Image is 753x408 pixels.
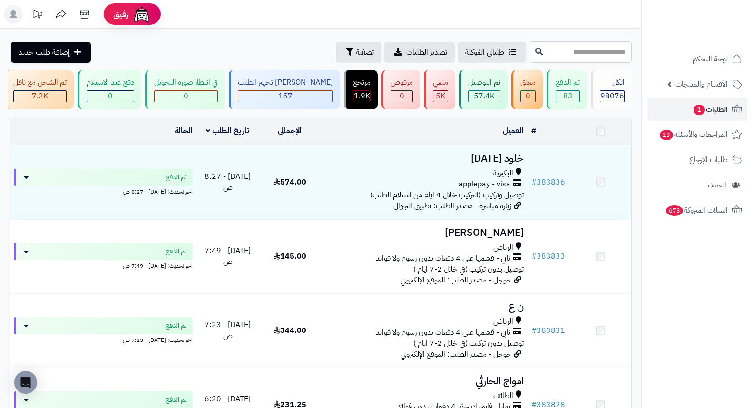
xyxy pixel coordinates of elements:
[11,42,91,63] a: إضافة طلب جديد
[274,325,306,336] span: 344.00
[391,91,412,102] div: 0
[556,77,580,88] div: تم الدفع
[336,42,381,63] button: تصفية
[278,125,302,136] a: الإجمالي
[166,173,187,182] span: تم الدفع
[493,390,513,401] span: الطائف
[370,189,524,201] span: توصيل وتركيب (التركيب خلال 4 ايام من استلام الطلب)
[406,47,447,58] span: تصدير الطلبات
[14,91,66,102] div: 7222
[474,90,495,102] span: 57.4K
[468,77,500,88] div: تم التوصيل
[25,5,49,26] a: تحديثات المنصة
[493,168,513,179] span: البكيرية
[665,205,684,216] span: 673
[458,42,526,63] a: طلباتي المُوكلة
[503,125,524,136] a: العميل
[143,70,227,109] a: في انتظار صورة التحويل 0
[376,327,510,338] span: تابي - قسّمها على 4 دفعات بدون رسوم ولا فوائد
[325,153,524,164] h3: خلود [DATE]
[325,301,524,312] h3: ن ع
[465,47,504,58] span: طلباتي المُوكلة
[459,179,510,190] span: applepay - visa
[166,395,187,405] span: تم الدفع
[227,70,342,109] a: [PERSON_NAME] تجهيز الطلب 157
[2,70,76,109] a: تم الشحن مع ناقل 7.2K
[413,338,524,349] span: توصيل بدون تركيب (في خلال 2-7 ايام )
[32,90,48,102] span: 7.2K
[600,90,624,102] span: 98076
[531,125,536,136] a: #
[531,251,537,262] span: #
[493,316,513,327] span: الرياض
[184,90,188,102] span: 0
[600,77,625,88] div: الكل
[274,176,306,188] span: 574.00
[206,125,249,136] a: تاريخ الطلب
[520,77,536,88] div: معلق
[166,321,187,330] span: تم الدفع
[659,129,674,141] span: 13
[647,123,747,146] a: المراجعات والأسئلة13
[325,376,524,387] h3: امواج الحارثي
[205,319,251,341] span: [DATE] - 7:23 ص
[205,245,251,267] span: [DATE] - 7:49 ص
[87,77,134,88] div: دفع عند الاستلام
[238,91,332,102] div: 157
[433,91,448,102] div: 5026
[531,176,565,188] a: #383836
[175,125,193,136] a: الحالة
[205,171,251,193] span: [DATE] - 8:27 ص
[659,128,728,141] span: المراجعات والأسئلة
[545,70,589,109] a: تم الدفع 83
[675,78,728,91] span: الأقسام والمنتجات
[647,148,747,171] a: طلبات الإرجاع
[509,70,545,109] a: معلق 0
[353,91,370,102] div: 1869
[413,263,524,275] span: توصيل بدون تركيب (في خلال 2-7 ايام )
[693,52,728,66] span: لوحة التحكم
[531,251,565,262] a: #383833
[376,253,510,264] span: تابي - قسّمها على 4 دفعات بدون رسوم ولا فوائد
[166,247,187,256] span: تم الدفع
[132,5,151,24] img: ai-face.png
[647,199,747,222] a: السلات المتروكة673
[493,242,513,253] span: الرياض
[76,70,143,109] a: دفع عند الاستلام 0
[87,91,134,102] div: 0
[688,8,744,28] img: logo-2.png
[401,349,511,360] span: جوجل - مصدر الطلب: الموقع الإلكتروني
[325,227,524,238] h3: [PERSON_NAME]
[708,178,726,192] span: العملاء
[19,47,70,58] span: إضافة طلب جديد
[155,91,217,102] div: 0
[469,91,500,102] div: 57350
[433,77,448,88] div: ملغي
[238,77,333,88] div: [PERSON_NAME] تجهيز الطلب
[380,70,422,109] a: مرفوض 0
[457,70,509,109] a: تم التوصيل 57.4K
[113,9,128,20] span: رفيق
[353,77,371,88] div: مرتجع
[14,260,193,270] div: اخر تحديث: [DATE] - 7:49 ص
[589,70,634,109] a: الكل98076
[689,153,728,166] span: طلبات الإرجاع
[14,371,37,394] div: Open Intercom Messenger
[401,274,511,286] span: جوجل - مصدر الطلب: الموقع الإلكتروني
[384,42,455,63] a: تصدير الطلبات
[13,77,67,88] div: تم الشحن مع ناقل
[531,176,537,188] span: #
[647,98,747,121] a: الطلبات1
[108,90,113,102] span: 0
[556,91,579,102] div: 83
[526,90,530,102] span: 0
[342,70,380,109] a: مرتجع 1.9K
[356,47,374,58] span: تصفية
[14,334,193,344] div: اخر تحديث: [DATE] - 7:23 ص
[531,325,537,336] span: #
[400,90,404,102] span: 0
[354,90,370,102] span: 1.9K
[693,104,705,116] span: 1
[436,90,445,102] span: 5K
[14,186,193,196] div: اخر تحديث: [DATE] - 8:27 ص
